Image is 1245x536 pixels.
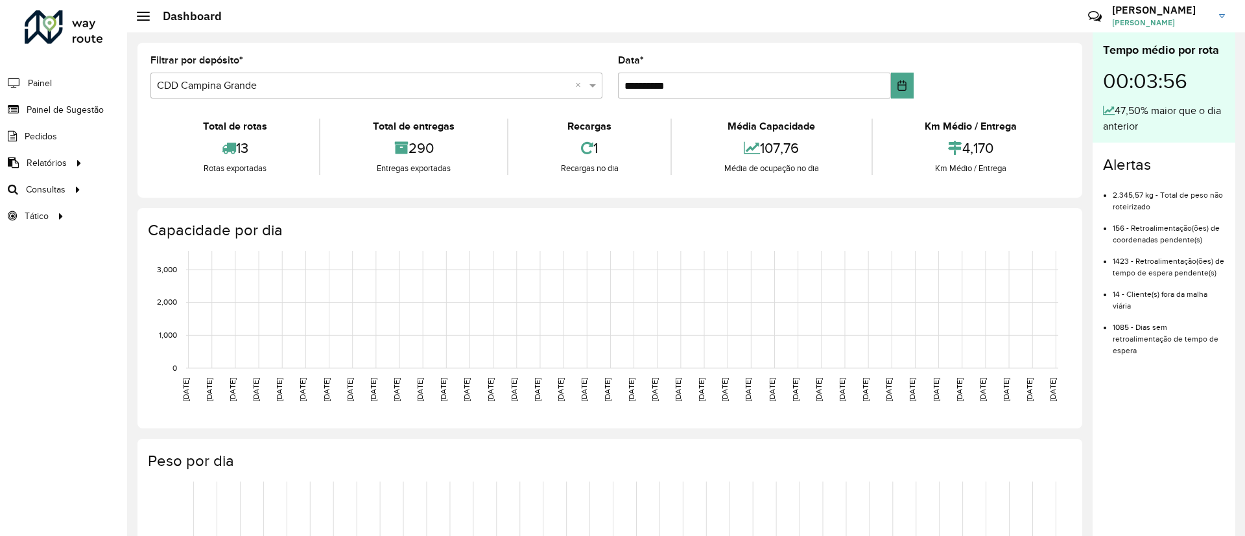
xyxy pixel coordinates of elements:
div: 107,76 [675,134,868,162]
label: Filtrar por depósito [150,52,243,68]
text: [DATE] [697,378,705,401]
text: [DATE] [510,378,518,401]
div: Média Capacidade [675,119,868,134]
text: [DATE] [416,378,424,401]
span: Consultas [26,183,65,196]
div: 290 [324,134,503,162]
text: [DATE] [533,378,541,401]
text: 2,000 [157,298,177,307]
text: [DATE] [791,378,800,401]
a: Contato Rápido [1081,3,1109,30]
text: [DATE] [1049,378,1057,401]
div: Total de rotas [154,119,316,134]
text: [DATE] [228,378,237,401]
h2: Dashboard [150,9,222,23]
text: [DATE] [955,378,964,401]
div: Entregas exportadas [324,162,503,175]
div: Média de ocupação no dia [675,162,868,175]
text: [DATE] [580,378,588,401]
text: [DATE] [205,378,213,401]
text: [DATE] [720,378,729,401]
text: [DATE] [884,378,893,401]
li: 2.345,57 kg - Total de peso não roteirizado [1113,180,1225,213]
span: Relatórios [27,156,67,170]
text: [DATE] [1025,378,1034,401]
span: Clear all [575,78,586,93]
text: [DATE] [650,378,659,401]
li: 14 - Cliente(s) fora da malha viária [1113,279,1225,312]
text: [DATE] [838,378,846,401]
div: Total de entregas [324,119,503,134]
text: [DATE] [603,378,611,401]
div: Km Médio / Entrega [876,119,1066,134]
text: [DATE] [392,378,401,401]
text: [DATE] [369,378,377,401]
text: [DATE] [978,378,987,401]
label: Data [618,52,644,68]
text: [DATE] [462,378,471,401]
span: Painel de Sugestão [27,103,104,117]
div: 47,50% maior que o dia anterior [1103,103,1225,134]
div: Tempo médio por rota [1103,41,1225,59]
span: Pedidos [25,130,57,143]
div: 4,170 [876,134,1066,162]
li: 156 - Retroalimentação(ões) de coordenadas pendente(s) [1113,213,1225,246]
div: 1 [512,134,667,162]
text: 1,000 [159,331,177,339]
button: Choose Date [891,73,914,99]
text: [DATE] [861,378,870,401]
div: 00:03:56 [1103,59,1225,103]
text: [DATE] [744,378,752,401]
text: [DATE] [932,378,940,401]
h4: Capacidade por dia [148,221,1069,240]
text: [DATE] [768,378,776,401]
text: [DATE] [275,378,283,401]
text: [DATE] [486,378,495,401]
span: [PERSON_NAME] [1112,17,1209,29]
span: Painel [28,76,52,90]
h3: [PERSON_NAME] [1112,4,1209,16]
text: 0 [172,364,177,372]
text: [DATE] [814,378,823,401]
text: [DATE] [298,378,307,401]
li: 1423 - Retroalimentação(ões) de tempo de espera pendente(s) [1113,246,1225,279]
text: [DATE] [252,378,260,401]
text: [DATE] [908,378,916,401]
text: [DATE] [346,378,354,401]
text: [DATE] [322,378,331,401]
div: Recargas no dia [512,162,667,175]
text: 3,000 [157,265,177,274]
text: [DATE] [182,378,190,401]
div: Rotas exportadas [154,162,316,175]
text: [DATE] [439,378,447,401]
h4: Peso por dia [148,452,1069,471]
span: Tático [25,209,49,223]
li: 1085 - Dias sem retroalimentação de tempo de espera [1113,312,1225,356]
text: [DATE] [627,378,635,401]
div: Recargas [512,119,667,134]
div: Km Médio / Entrega [876,162,1066,175]
text: [DATE] [556,378,565,401]
h4: Alertas [1103,156,1225,174]
div: 13 [154,134,316,162]
text: [DATE] [1002,378,1010,401]
text: [DATE] [674,378,682,401]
